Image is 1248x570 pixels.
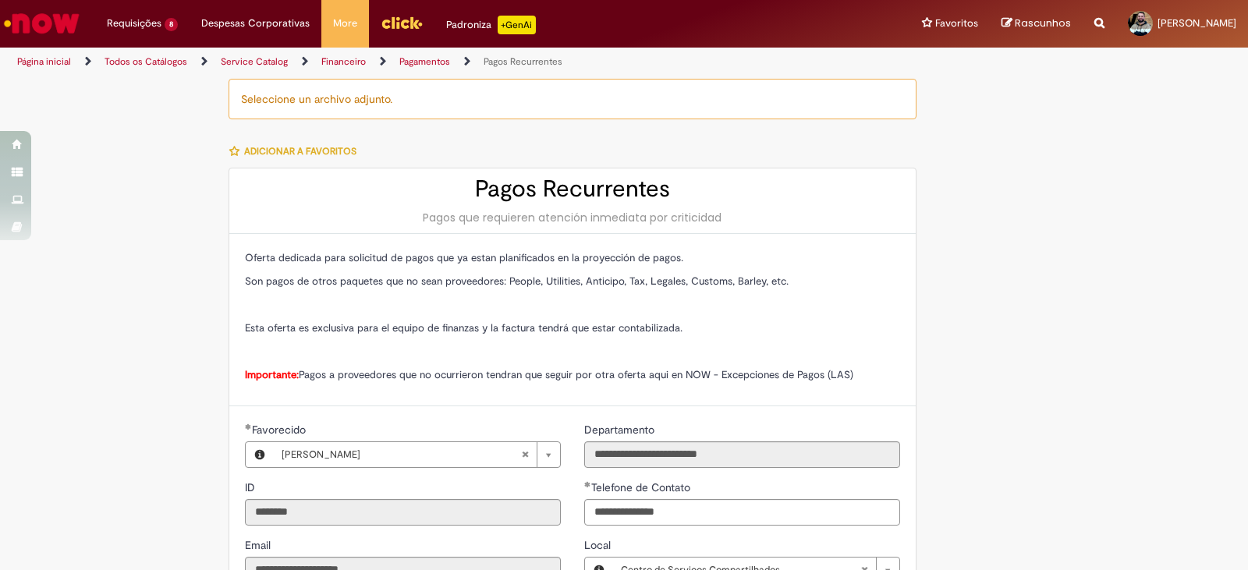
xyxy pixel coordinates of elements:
span: Obrigatório Preenchido [584,481,591,487]
span: Despesas Corporativas [201,16,310,31]
input: ID [245,499,561,526]
div: Seleccione un archivo adjunto. [229,79,916,119]
span: Somente leitura - ID [245,480,258,494]
span: Requisições [107,16,161,31]
span: 8 [165,18,178,31]
span: Pagos a proveedores que no ocurrieron tendran que seguir por otra oferta aqui en NOW - Excepcione... [245,368,853,381]
span: Rascunhos [1015,16,1071,30]
span: [PERSON_NAME] [1158,16,1236,30]
a: Todos os Catálogos [105,55,187,68]
a: [PERSON_NAME]Limpar campo Favorecido [274,442,560,467]
span: Adicionar a Favoritos [244,145,356,158]
span: [PERSON_NAME] [282,442,521,467]
button: Adicionar a Favoritos [229,135,365,168]
label: Somente leitura - Departamento [584,422,658,437]
div: Padroniza [446,16,536,34]
abbr: Limpar campo Favorecido [513,442,537,467]
img: ServiceNow [2,8,82,39]
input: Telefone de Contato [584,499,900,526]
a: Pagamentos [399,55,450,68]
a: Rascunhos [1002,16,1071,31]
span: Esta oferta es exclusiva para el equipo de finanzas y la factura tendrá que estar contabilizada. [245,321,682,335]
span: Somente leitura - Email [245,538,274,552]
label: Somente leitura - Email [245,537,274,553]
span: Local [584,538,614,552]
h2: Pagos Recurrentes [245,176,900,202]
span: Obrigatório Preenchido [245,423,252,430]
span: Telefone de Contato [591,480,693,494]
span: Favoritos [935,16,978,31]
strong: Importante: [245,368,299,381]
span: Somente leitura - Departamento [584,423,658,437]
button: Favorecido, Visualizar este registro Pedro Henrique Rossi [246,442,274,467]
span: Son pagos de otros paquetes que no sean proveedores: People, Utilities, Anticipo, Tax, Legales, C... [245,274,789,288]
input: Departamento [584,441,900,468]
a: Financeiro [321,55,366,68]
a: Service Catalog [221,55,288,68]
span: Necessários - Favorecido [252,423,309,437]
div: Pagos que requieren atención inmediata por criticidad [245,210,900,225]
a: Página inicial [17,55,71,68]
p: +GenAi [498,16,536,34]
span: Oferta dedicada para solicitud de pagos que ya estan planificados en la proyección de pagos. [245,251,683,264]
label: Somente leitura - ID [245,480,258,495]
span: More [333,16,357,31]
img: click_logo_yellow_360x200.png [381,11,423,34]
ul: Trilhas de página [12,48,821,76]
a: Pagos Recurrentes [484,55,562,68]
